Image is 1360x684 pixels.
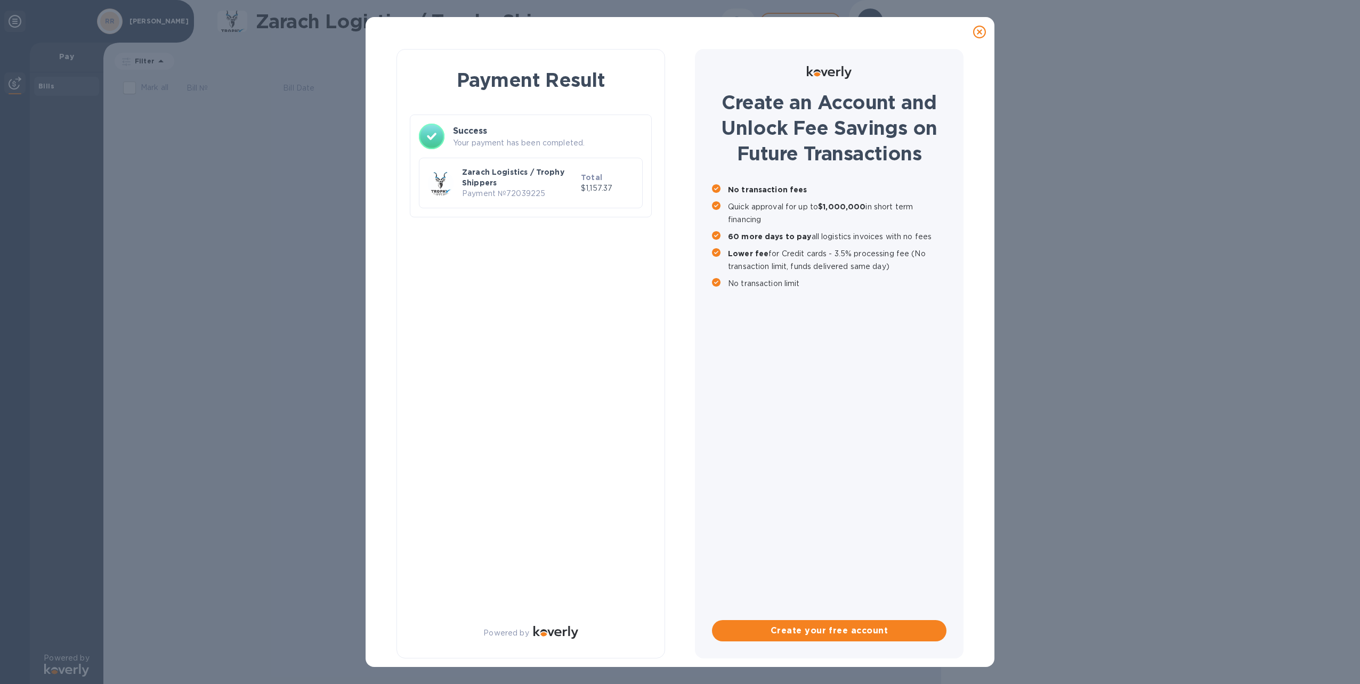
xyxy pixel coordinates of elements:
p: Zarach Logistics / Trophy Shippers [462,167,577,188]
p: Your payment has been completed. [453,137,643,149]
h1: Create an Account and Unlock Fee Savings on Future Transactions [712,89,946,166]
p: $1,157.37 [581,183,634,194]
b: No transaction fees [728,185,807,194]
button: Create your free account [712,620,946,641]
p: for Credit cards - 3.5% processing fee (No transaction limit, funds delivered same day) [728,247,946,273]
p: Payment № 72039225 [462,188,577,199]
h3: Success [453,125,643,137]
b: $1,000,000 [818,202,865,211]
p: Quick approval for up to in short term financing [728,200,946,226]
h1: Payment Result [414,67,647,93]
b: Total [581,173,602,182]
p: all logistics invoices with no fees [728,230,946,243]
b: Lower fee [728,249,768,258]
b: 60 more days to pay [728,232,812,241]
p: No transaction limit [728,277,946,290]
span: Create your free account [721,624,938,637]
p: Powered by [483,628,529,639]
img: Logo [533,626,578,639]
img: Logo [807,66,852,79]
